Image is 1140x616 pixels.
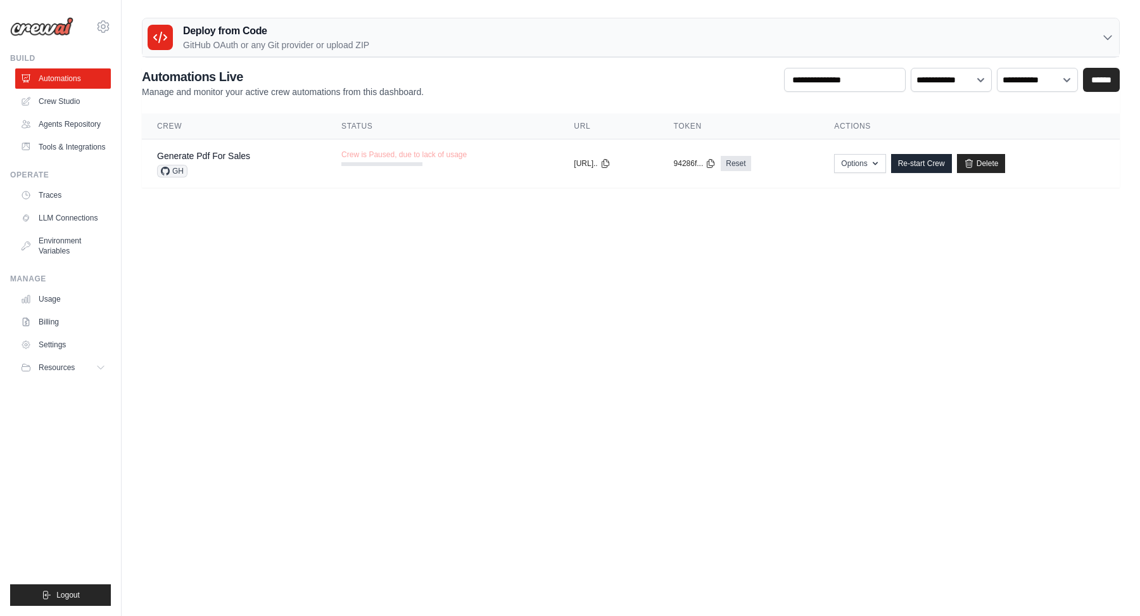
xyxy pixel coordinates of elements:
[674,158,716,169] button: 94286f...
[39,363,75,373] span: Resources
[183,39,369,51] p: GitHub OAuth or any Git provider or upload ZIP
[15,312,111,332] a: Billing
[834,154,885,173] button: Options
[341,150,467,160] span: Crew is Paused, due to lack of usage
[957,154,1006,173] a: Delete
[15,114,111,134] a: Agents Repository
[142,68,424,86] h2: Automations Live
[659,113,820,139] th: Token
[15,91,111,112] a: Crew Studio
[721,156,750,171] a: Reset
[15,208,111,228] a: LLM Connections
[891,154,952,173] a: Re-start Crew
[10,584,111,606] button: Logout
[157,151,250,161] a: Generate Pdf For Sales
[15,335,111,355] a: Settings
[15,185,111,205] a: Traces
[15,289,111,309] a: Usage
[10,53,111,63] div: Build
[56,590,80,600] span: Logout
[142,113,326,139] th: Crew
[15,231,111,261] a: Environment Variables
[559,113,658,139] th: URL
[15,68,111,89] a: Automations
[10,17,73,36] img: Logo
[157,165,187,177] span: GH
[142,86,424,98] p: Manage and monitor your active crew automations from this dashboard.
[10,170,111,180] div: Operate
[15,137,111,157] a: Tools & Integrations
[183,23,369,39] h3: Deploy from Code
[326,113,559,139] th: Status
[15,357,111,378] button: Resources
[819,113,1120,139] th: Actions
[10,274,111,284] div: Manage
